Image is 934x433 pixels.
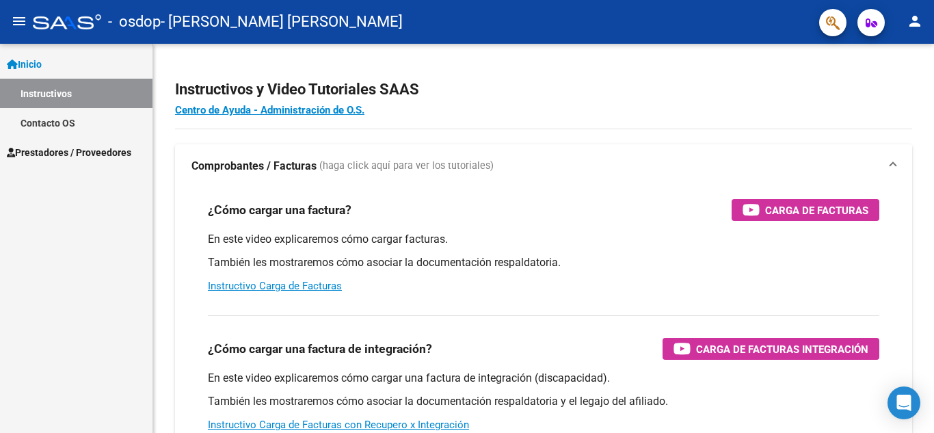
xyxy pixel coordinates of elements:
span: - [PERSON_NAME] [PERSON_NAME] [161,7,403,37]
p: También les mostraremos cómo asociar la documentación respaldatoria. [208,255,879,270]
h2: Instructivos y Video Tutoriales SAAS [175,77,912,103]
span: Prestadores / Proveedores [7,145,131,160]
mat-expansion-panel-header: Comprobantes / Facturas (haga click aquí para ver los tutoriales) [175,144,912,188]
p: En este video explicaremos cómo cargar una factura de integración (discapacidad). [208,371,879,386]
span: Inicio [7,57,42,72]
span: - osdop [108,7,161,37]
mat-icon: person [907,13,923,29]
button: Carga de Facturas Integración [663,338,879,360]
p: También les mostraremos cómo asociar la documentación respaldatoria y el legajo del afiliado. [208,394,879,409]
h3: ¿Cómo cargar una factura de integración? [208,339,432,358]
button: Carga de Facturas [732,199,879,221]
p: En este video explicaremos cómo cargar facturas. [208,232,879,247]
a: Centro de Ayuda - Administración de O.S. [175,104,364,116]
span: Carga de Facturas Integración [696,341,868,358]
div: Open Intercom Messenger [888,386,920,419]
mat-icon: menu [11,13,27,29]
h3: ¿Cómo cargar una factura? [208,200,351,220]
strong: Comprobantes / Facturas [191,159,317,174]
span: Carga de Facturas [765,202,868,219]
span: (haga click aquí para ver los tutoriales) [319,159,494,174]
a: Instructivo Carga de Facturas con Recupero x Integración [208,419,469,431]
a: Instructivo Carga de Facturas [208,280,342,292]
